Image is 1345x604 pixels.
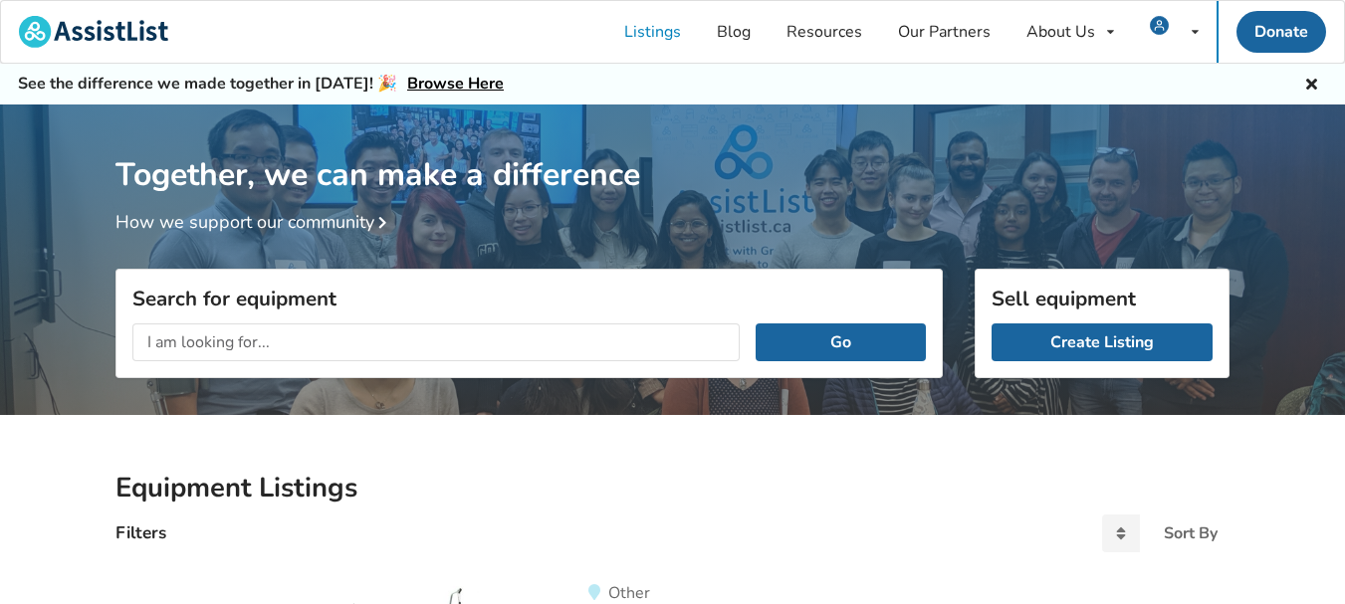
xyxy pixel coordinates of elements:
h1: Together, we can make a difference [115,104,1230,195]
a: Create Listing [992,323,1213,361]
h5: See the difference we made together in [DATE]! 🎉 [18,74,504,95]
h4: Filters [115,521,166,544]
button: Go [756,323,926,361]
a: Blog [699,1,769,63]
a: Our Partners [880,1,1009,63]
input: I am looking for... [132,323,740,361]
a: How we support our community [115,210,394,234]
img: user icon [1150,16,1169,35]
div: Sort By [1164,525,1218,541]
h2: Equipment Listings [115,471,1230,505]
a: Browse Here [407,73,504,95]
h3: Search for equipment [132,286,926,311]
span: Other [608,582,650,604]
a: Listings [606,1,699,63]
a: Resources [769,1,880,63]
a: Donate [1236,11,1326,53]
img: assistlist-logo [19,16,168,48]
h3: Sell equipment [992,286,1213,311]
div: About Us [1026,24,1095,40]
